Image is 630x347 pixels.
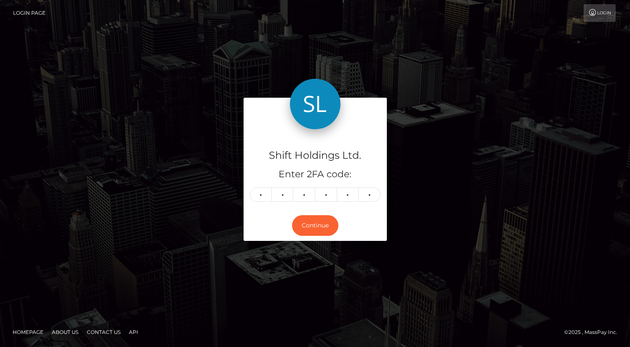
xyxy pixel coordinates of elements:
a: Homepage [9,326,47,339]
div: © 2025 , MassPay Inc. [564,328,624,337]
img: Shift Holdings Ltd. [290,79,340,129]
a: About Us [48,326,82,339]
h5: Enter 2FA code: [250,168,381,181]
a: Login [584,4,616,22]
a: Login Page [13,4,46,22]
button: Continue [292,215,338,236]
a: API [126,326,142,339]
h4: Shift Holdings Ltd. [250,148,381,163]
a: Contact Us [83,326,124,339]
